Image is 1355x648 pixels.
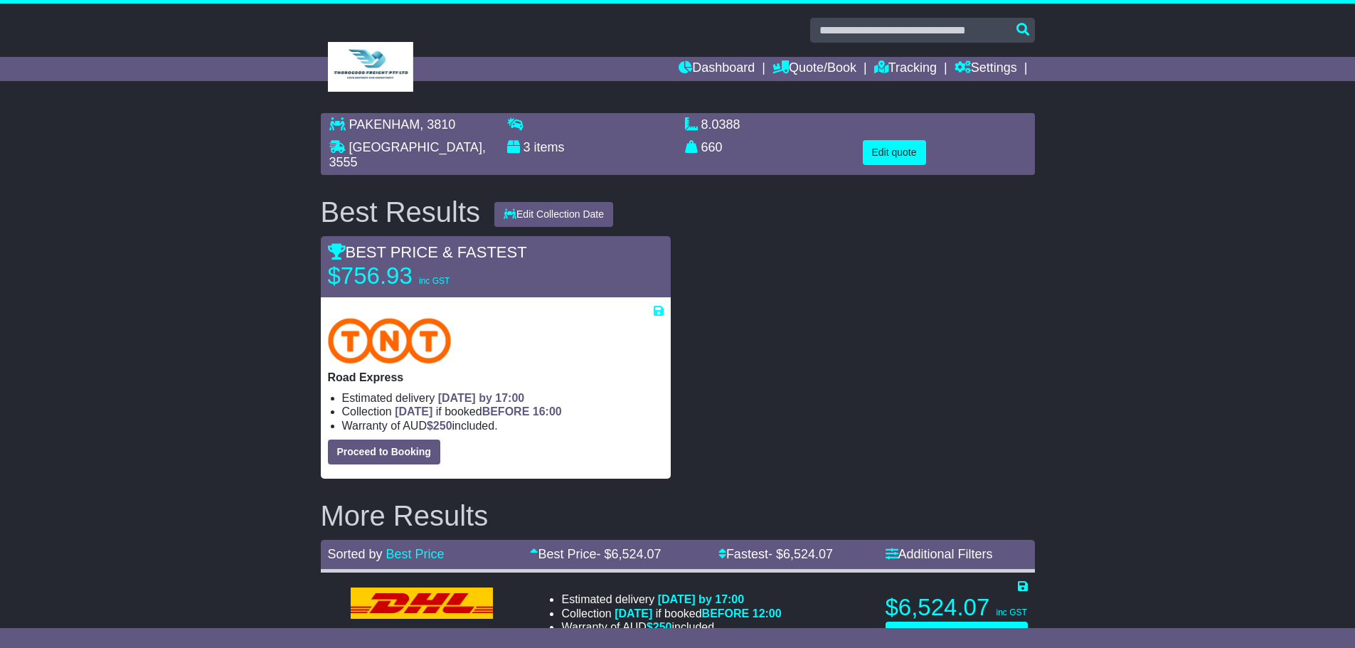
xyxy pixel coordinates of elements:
p: $6,524.07 [886,593,1028,622]
a: Fastest- $6,524.07 [718,547,833,561]
span: inc GST [419,276,450,286]
li: Estimated delivery [561,593,781,606]
span: inc GST [996,607,1026,617]
span: if booked [615,607,781,620]
span: 6,524.07 [612,547,661,561]
p: Road Express [328,371,664,384]
a: Additional Filters [886,547,993,561]
a: Settings [955,57,1017,81]
span: BEFORE [702,607,750,620]
button: Proceed to Booking [886,622,1028,647]
span: 250 [653,621,672,633]
span: BEST PRICE & FASTEST [328,243,527,261]
span: BEFORE [482,405,530,418]
span: Sorted by [328,547,383,561]
span: Domestic Express [373,627,472,639]
span: , 3810 [420,117,455,132]
span: [GEOGRAPHIC_DATA] [349,140,482,154]
span: if booked [395,405,561,418]
span: $ [647,621,672,633]
a: Dashboard [679,57,755,81]
span: 250 [433,420,452,432]
span: 3 [524,140,531,154]
a: Best Price- $6,524.07 [530,547,661,561]
span: [DATE] [395,405,432,418]
img: DHL: Domestic Express [351,588,493,619]
span: 12:00 [753,607,782,620]
span: 6,524.07 [783,547,833,561]
li: Collection [342,405,664,418]
li: Collection [561,607,781,620]
li: Estimated delivery [342,391,664,405]
span: 16:00 [533,405,562,418]
span: 660 [701,140,723,154]
p: $756.93 [328,262,506,290]
img: TNT Domestic: Road Express [328,318,452,363]
span: - $ [768,547,833,561]
a: Quote/Book [772,57,856,81]
span: [DATE] by 17:00 [658,593,745,605]
li: Warranty of AUD included. [561,620,781,634]
a: Best Price [386,547,445,561]
span: [DATE] by 17:00 [438,392,525,404]
button: Edit Collection Date [494,202,613,227]
span: items [534,140,565,154]
button: Edit quote [863,140,926,165]
span: PAKENHAM [349,117,420,132]
span: $ [427,420,452,432]
span: - $ [597,547,661,561]
li: Warranty of AUD included. [342,419,664,432]
div: Best Results [314,196,488,228]
span: [DATE] [615,607,652,620]
button: Proceed to Booking [328,440,440,464]
h2: More Results [321,500,1035,531]
span: , 3555 [329,140,486,170]
span: 8.0388 [701,117,740,132]
a: Tracking [874,57,937,81]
